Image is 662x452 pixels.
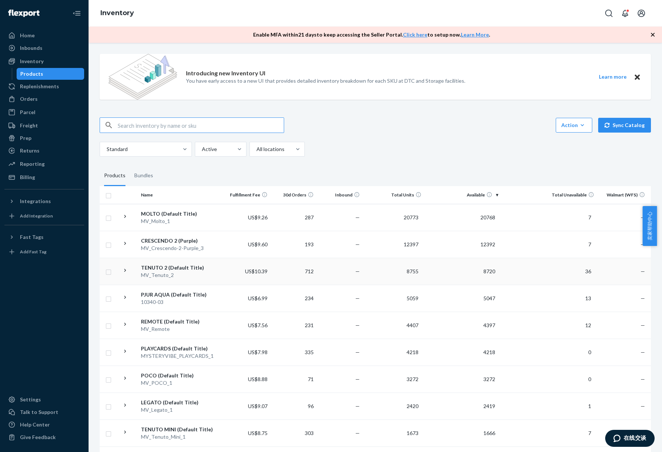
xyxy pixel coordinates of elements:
[641,241,645,247] span: —
[141,372,221,379] div: POCO (Default Title)
[597,186,651,204] th: Walmart (WFS)
[248,241,268,247] span: US$9.60
[141,244,221,252] div: MV_Crescendo-2-Purple_3
[248,430,268,436] span: US$8.75
[4,93,84,105] a: Orders
[632,72,642,82] button: Close
[20,95,38,103] div: Orders
[108,54,177,100] img: new-reports-banner-icon.82668bd98b6a51aee86340f2a7b77ae3.png
[582,322,594,328] span: 12
[4,171,84,183] a: Billing
[480,268,498,274] span: 8720
[253,31,490,38] p: Enable MFA within 21 days to keep accessing the Seller Portal. to setup now. .
[106,145,107,153] input: Standard
[618,6,632,21] button: Open notifications
[94,3,140,24] ol: breadcrumbs
[20,421,50,428] div: Help Center
[270,204,317,231] td: 287
[355,214,360,220] span: —
[585,403,594,409] span: 1
[141,406,221,414] div: MV_Legato_1
[141,352,221,360] div: MYSTERYVIBE_PLAYCARDS_1
[403,31,427,38] a: Click here
[20,83,59,90] div: Replenishments
[642,206,657,246] button: 卖家帮助中心
[404,403,421,409] span: 2420
[20,134,31,142] div: Prep
[141,271,221,279] div: MV_Tenuto_2
[401,214,421,220] span: 20773
[4,210,84,222] a: Add Integration
[594,72,631,82] button: Learn more
[355,376,360,382] span: —
[480,430,498,436] span: 1666
[4,246,84,258] a: Add Fast Tag
[641,322,645,328] span: —
[20,58,44,65] div: Inventory
[641,214,645,220] span: —
[501,186,597,204] th: Total Unavailable
[582,268,594,274] span: 36
[317,186,363,204] th: Inbound
[4,231,84,243] button: Fast Tags
[20,160,45,168] div: Reporting
[4,120,84,131] a: Freight
[20,147,39,154] div: Returns
[641,295,645,301] span: —
[141,433,221,441] div: MV_Tenuto_Mini_1
[20,70,43,78] div: Products
[248,295,268,301] span: US$6.99
[4,406,84,418] button: Talk to Support
[355,403,360,409] span: —
[248,376,268,382] span: US$8.88
[20,434,56,441] div: Give Feedback
[404,268,421,274] span: 8755
[585,241,594,247] span: 7
[141,298,221,306] div: 10340-03
[141,210,221,218] div: MOLTO (Default Title)
[20,122,38,129] div: Freight
[641,268,645,274] span: —
[270,339,317,366] td: 335
[582,295,594,301] span: 13
[141,345,221,352] div: PLAYCARDS (Default Title)
[270,420,317,446] td: 303
[141,237,221,244] div: CRESCENDO 2 (Purple)
[4,81,84,92] a: Replenishments
[224,186,270,204] th: Fulfillment Fee
[270,258,317,285] td: 712
[641,349,645,355] span: —
[270,186,317,204] th: 30d Orders
[585,430,594,436] span: 7
[141,426,221,433] div: TENUTO MINI (Default Title)
[634,6,649,21] button: Open account menu
[4,419,84,431] a: Help Center
[4,431,84,443] button: Give Feedback
[4,195,84,207] button: Integrations
[20,174,35,181] div: Billing
[20,198,51,205] div: Integrations
[20,213,53,219] div: Add Integration
[355,295,360,301] span: —
[20,109,35,116] div: Parcel
[141,379,221,387] div: MV_POCO_1
[404,295,421,301] span: 5059
[141,318,221,325] div: REMOTE (Default Title)
[256,145,256,153] input: All locations
[8,10,39,17] img: Flexport logo
[461,31,489,38] a: Learn More
[4,30,84,41] a: Home
[585,349,594,355] span: 0
[141,325,221,333] div: MV_Remote
[355,322,360,328] span: —
[585,376,594,382] span: 0
[480,403,498,409] span: 2419
[141,399,221,406] div: LEGATO (Default Title)
[4,42,84,54] a: Inbounds
[480,295,498,301] span: 5047
[100,9,134,17] a: Inventory
[363,186,424,204] th: Total Units
[424,186,501,204] th: Available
